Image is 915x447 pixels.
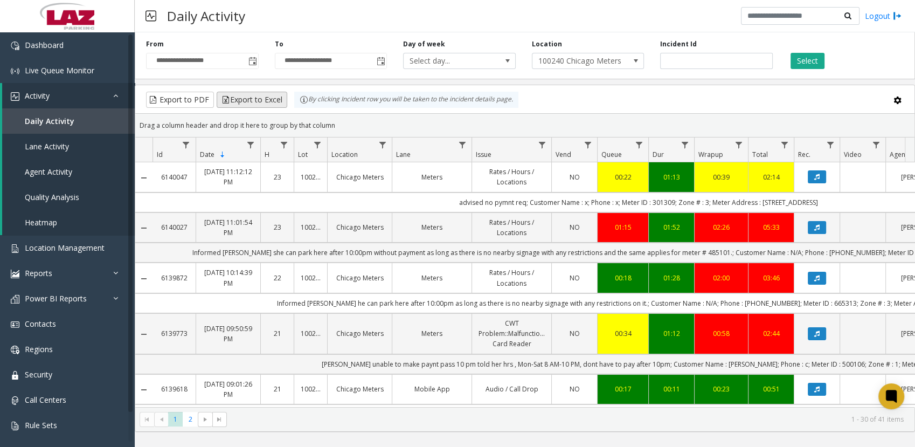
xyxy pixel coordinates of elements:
a: 01:13 [655,172,688,182]
span: Id [157,150,163,159]
a: Wrapup Filter Menu [731,137,746,152]
a: Meters [399,172,465,182]
a: NO [558,172,591,182]
a: Rates / Hours / Locations [479,217,545,238]
div: Drag a column header and drop it here to group by that column [135,116,914,135]
kendo-pager-info: 1 - 30 of 41 items [233,415,904,424]
img: 'icon' [11,67,19,75]
img: 'icon' [11,396,19,405]
a: Rates / Hours / Locations [479,267,545,288]
a: Collapse Details [135,174,153,182]
a: 02:26 [701,222,741,232]
span: Agent [890,150,907,159]
a: Audio / Call Drop [479,384,545,394]
span: Contacts [25,319,56,329]
span: Agent Activity [25,167,72,177]
span: Queue [601,150,622,159]
a: Quality Analysis [2,184,135,210]
a: Logout [865,10,902,22]
span: Page 1 [168,412,183,427]
a: Issue Filter Menu [535,137,549,152]
div: 00:17 [604,384,642,394]
a: Rates / Hours / Locations [479,167,545,187]
a: [DATE] 09:01:26 PM [203,379,254,400]
div: 01:12 [655,328,688,339]
a: NO [558,222,591,232]
a: Total Filter Menu [777,137,792,152]
span: NO [570,223,580,232]
h3: Daily Activity [162,3,251,29]
span: Date [200,150,214,159]
a: 21 [267,328,287,339]
a: Daily Activity [2,108,135,134]
a: Collapse Details [135,386,153,394]
span: Sortable [218,150,227,159]
span: Heatmap [25,217,57,228]
span: Activity [25,91,50,101]
a: CWT Problem::Malfunctioning Card Reader [479,318,545,349]
span: Security [25,369,52,380]
span: NO [570,384,580,394]
a: Meters [399,273,465,283]
a: 02:14 [755,172,787,182]
div: 02:00 [701,273,741,283]
span: Call Centers [25,395,66,405]
span: Location [331,150,358,159]
a: Video Filter Menu [869,137,883,152]
span: Wrapup [698,150,723,159]
img: 'icon' [11,92,19,101]
a: 00:39 [701,172,741,182]
a: 02:44 [755,328,787,339]
a: [DATE] 10:14:39 PM [203,267,254,288]
a: 00:22 [604,172,642,182]
a: Meters [399,328,465,339]
span: NO [570,173,580,182]
span: 100240 Chicago Meters [532,53,621,68]
a: 01:15 [604,222,642,232]
a: 05:33 [755,222,787,232]
span: Select day... [404,53,493,68]
a: 100240 [301,384,321,394]
div: 00:11 [655,384,688,394]
a: Lane Activity [2,134,135,159]
a: NO [558,328,591,339]
span: Dur [653,150,664,159]
img: 'icon' [11,371,19,380]
a: Rec. Filter Menu [823,137,837,152]
span: Regions [25,344,53,354]
a: 6140047 [159,172,189,182]
a: Lane Filter Menu [455,137,469,152]
span: NO [570,273,580,283]
span: Go to the next page [201,415,210,424]
span: Rule Sets [25,420,57,430]
a: 01:52 [655,222,688,232]
div: 00:58 [701,328,741,339]
a: Chicago Meters [334,172,385,182]
a: 00:18 [604,273,642,283]
a: [DATE] 11:12:12 PM [203,167,254,187]
div: 00:23 [701,384,741,394]
div: Data table [135,137,914,407]
span: Dashboard [25,40,64,50]
span: Go to the last page [215,415,224,424]
label: From [146,39,164,49]
a: Lot Filter Menu [310,137,325,152]
span: NO [570,329,580,338]
a: 6139618 [159,384,189,394]
span: Reports [25,268,52,278]
a: Id Filter Menu [179,137,193,152]
a: Dur Filter Menu [677,137,692,152]
a: NO [558,384,591,394]
a: H Filter Menu [277,137,292,152]
img: 'icon' [11,270,19,278]
a: 00:34 [604,328,642,339]
a: 22 [267,273,287,283]
a: 23 [267,222,287,232]
div: 00:51 [755,384,787,394]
